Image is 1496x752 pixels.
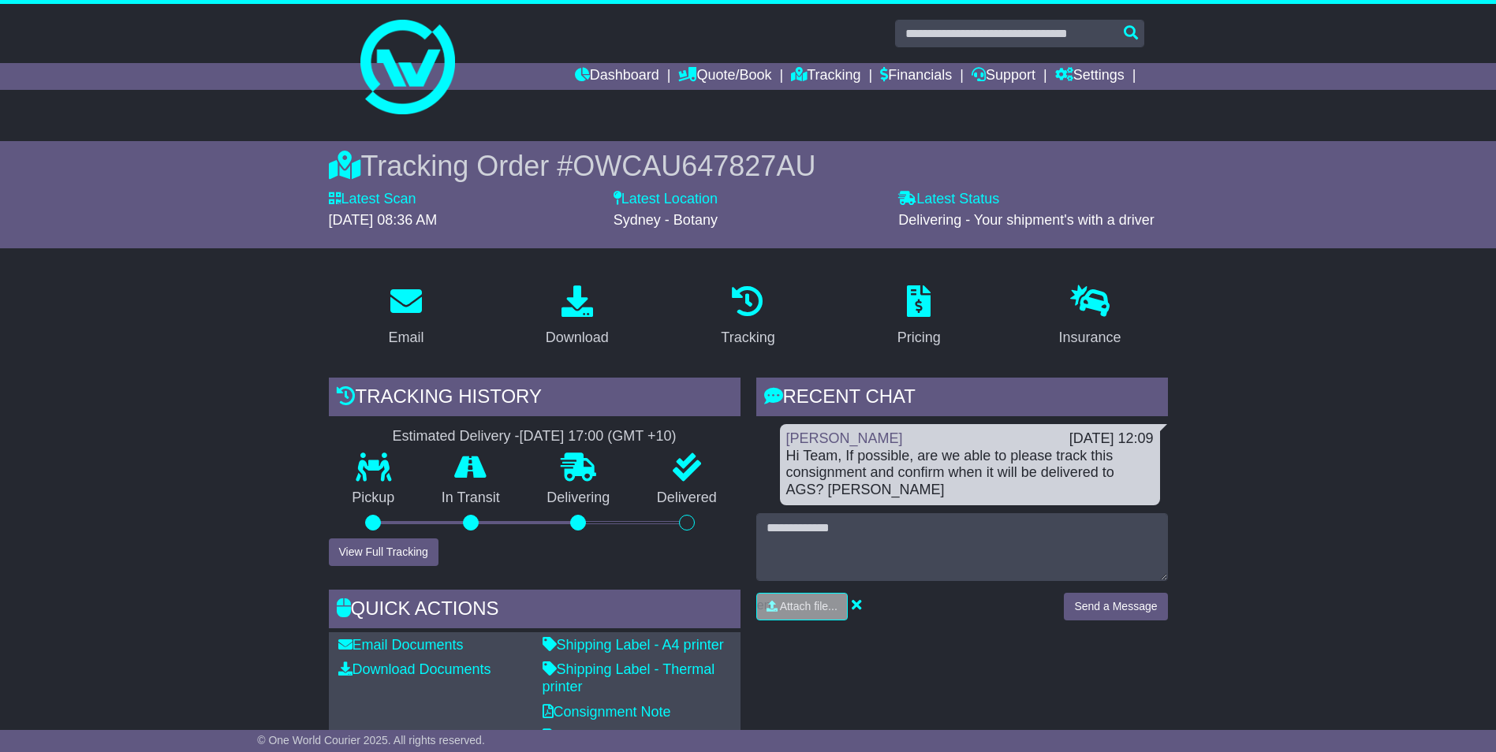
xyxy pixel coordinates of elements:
p: Delivering [524,490,634,507]
div: Tracking [721,327,774,348]
a: Tracking [711,280,785,354]
a: Download [535,280,619,354]
a: Settings [1055,63,1125,90]
div: Download [546,327,609,348]
a: Dashboard [575,63,659,90]
button: View Full Tracking [329,538,438,566]
a: Quote/Book [678,63,771,90]
a: Pricing [887,280,951,354]
a: [PERSON_NAME] [786,430,903,446]
span: Sydney - Botany [614,212,718,228]
a: Financials [880,63,952,90]
div: Tracking Order # [329,149,1168,183]
span: Delivering - Your shipment's with a driver [898,212,1155,228]
span: © One World Courier 2025. All rights reserved. [257,734,485,746]
div: RECENT CHAT [756,378,1168,420]
div: Estimated Delivery - [329,428,741,445]
p: Delivered [633,490,741,507]
div: [DATE] 12:09 [1069,430,1154,448]
div: Insurance [1059,327,1121,348]
a: Insurance [1049,280,1132,354]
a: Email Documents [338,637,464,653]
div: Hi Team, If possible, are we able to please track this consignment and confirm when it will be de... [786,448,1154,499]
p: Pickup [329,490,419,507]
a: Shipping Label - Thermal printer [543,661,715,694]
label: Latest Status [898,191,999,208]
p: In Transit [418,490,524,507]
label: Latest Scan [329,191,416,208]
a: Original Address Label [543,728,696,744]
a: Tracking [791,63,860,90]
div: Email [388,327,423,348]
a: Consignment Note [543,704,671,720]
label: Latest Location [614,191,718,208]
span: OWCAU647827AU [573,150,815,182]
div: Pricing [897,327,941,348]
div: Tracking history [329,378,741,420]
a: Email [378,280,434,354]
button: Send a Message [1064,593,1167,620]
div: [DATE] 17:00 (GMT +10) [520,428,677,445]
a: Download Documents [338,661,491,677]
span: [DATE] 08:36 AM [329,212,438,228]
a: Shipping Label - A4 printer [543,637,724,653]
a: Support [972,63,1035,90]
div: Quick Actions [329,590,741,632]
